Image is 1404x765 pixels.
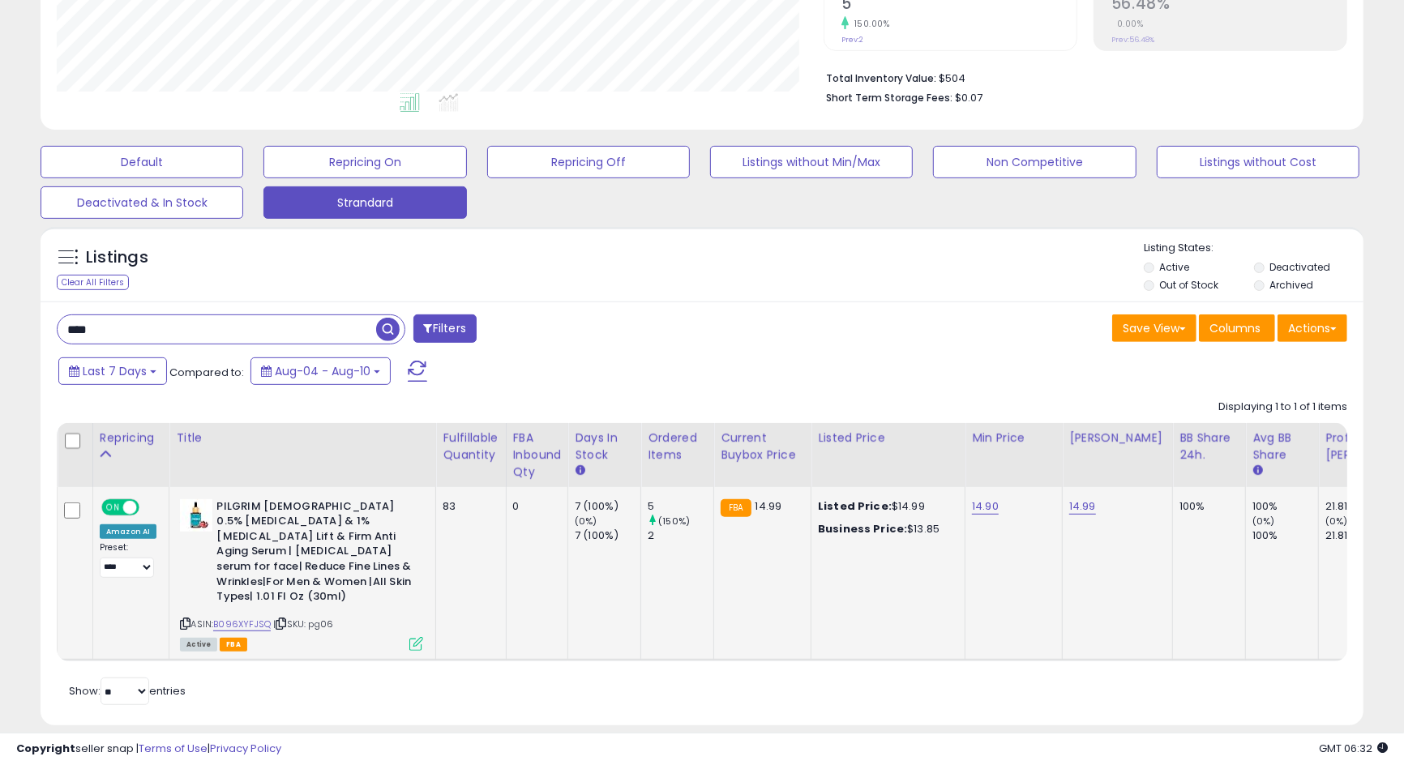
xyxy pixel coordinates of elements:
[1209,320,1261,336] span: Columns
[849,18,890,30] small: 150.00%
[263,146,466,178] button: Repricing On
[1199,314,1275,342] button: Columns
[1179,430,1239,464] div: BB Share 24h.
[1252,430,1312,464] div: Avg BB Share
[180,499,212,532] img: 31gtppudoNL._SL40_.jpg
[487,146,690,178] button: Repricing Off
[575,499,640,514] div: 7 (100%)
[1252,528,1318,543] div: 100%
[16,741,281,757] div: seller snap | |
[69,683,186,699] span: Show: entries
[1157,146,1359,178] button: Listings without Cost
[220,638,247,652] span: FBA
[575,528,640,543] div: 7 (100%)
[176,430,429,447] div: Title
[1218,400,1347,415] div: Displaying 1 to 1 of 1 items
[275,363,370,379] span: Aug-04 - Aug-10
[1252,515,1275,528] small: (0%)
[818,521,907,536] b: Business Price:
[955,90,982,105] span: $0.07
[1111,18,1144,30] small: 0.00%
[250,357,391,385] button: Aug-04 - Aug-10
[1319,741,1388,756] span: 2025-08-18 06:32 GMT
[1144,241,1363,256] p: Listing States:
[818,430,958,447] div: Listed Price
[756,498,782,514] span: 14.99
[213,618,271,631] a: B096XYFJSQ
[1252,499,1318,514] div: 100%
[1325,515,1348,528] small: (0%)
[1252,464,1262,478] small: Avg BB Share.
[1159,260,1189,274] label: Active
[513,499,556,514] div: 0
[16,741,75,756] strong: Copyright
[1069,430,1166,447] div: [PERSON_NAME]
[721,430,804,464] div: Current Buybox Price
[100,430,162,447] div: Repricing
[648,528,713,543] div: 2
[58,357,167,385] button: Last 7 Days
[513,430,562,481] div: FBA inbound Qty
[1179,499,1233,514] div: 100%
[443,499,493,514] div: 83
[648,499,713,514] div: 5
[41,186,243,219] button: Deactivated & In Stock
[933,146,1136,178] button: Non Competitive
[648,430,707,464] div: Ordered Items
[263,186,466,219] button: Strandard
[1269,278,1313,292] label: Archived
[41,146,243,178] button: Default
[575,515,597,528] small: (0%)
[83,363,147,379] span: Last 7 Days
[818,522,952,536] div: $13.85
[273,618,333,630] span: | SKU: pg06
[169,365,244,380] span: Compared to:
[180,638,217,652] span: All listings currently available for purchase on Amazon
[100,542,156,579] div: Preset:
[210,741,281,756] a: Privacy Policy
[1111,35,1154,45] small: Prev: 56.48%
[180,499,423,650] div: ASIN:
[216,499,413,609] b: PILGRIM [DEMOGRAPHIC_DATA] 0.5% [MEDICAL_DATA] & 1% [MEDICAL_DATA] Lift & Firm Anti Aging Serum |...
[1069,498,1096,515] a: 14.99
[826,67,1335,87] li: $504
[1112,314,1196,342] button: Save View
[413,314,477,343] button: Filters
[1269,260,1330,274] label: Deactivated
[721,499,751,517] small: FBA
[443,430,499,464] div: Fulfillable Quantity
[972,430,1055,447] div: Min Price
[826,91,952,105] b: Short Term Storage Fees:
[100,524,156,539] div: Amazon AI
[1278,314,1347,342] button: Actions
[1159,278,1218,292] label: Out of Stock
[86,246,148,269] h5: Listings
[103,500,123,514] span: ON
[57,275,129,290] div: Clear All Filters
[710,146,913,178] button: Listings without Min/Max
[972,498,999,515] a: 14.90
[826,71,936,85] b: Total Inventory Value:
[575,464,584,478] small: Days In Stock.
[137,500,163,514] span: OFF
[139,741,208,756] a: Terms of Use
[575,430,634,464] div: Days In Stock
[658,515,690,528] small: (150%)
[841,35,863,45] small: Prev: 2
[818,499,952,514] div: $14.99
[818,498,892,514] b: Listed Price:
